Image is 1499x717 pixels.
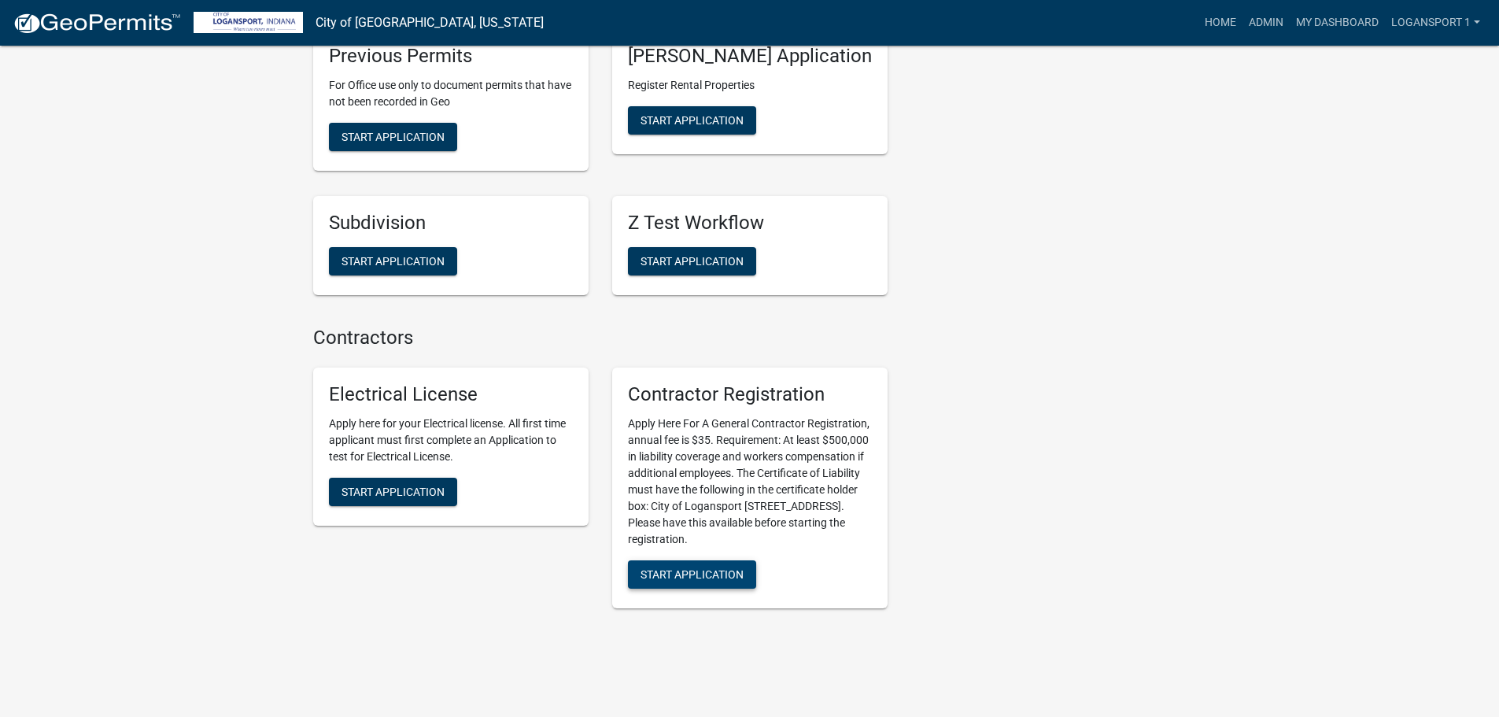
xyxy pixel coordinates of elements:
span: Start Application [342,254,445,267]
a: City of [GEOGRAPHIC_DATA], [US_STATE] [316,9,544,36]
button: Start Application [628,106,756,135]
h5: Previous Permits [329,45,573,68]
h5: Subdivision [329,212,573,235]
span: Start Application [641,254,744,267]
button: Start Application [329,247,457,275]
h5: [PERSON_NAME] Application [628,45,872,68]
a: My Dashboard [1290,8,1385,38]
button: Start Application [628,247,756,275]
a: Admin [1242,8,1290,38]
h4: Contractors [313,327,888,349]
p: Apply here for your Electrical license. All first time applicant must first complete an Applicati... [329,416,573,465]
button: Start Application [329,478,457,506]
span: Start Application [641,113,744,126]
h5: Electrical License [329,383,573,406]
button: Start Application [628,560,756,589]
p: For Office use only to document permits that have not been recorded in Geo [329,77,573,110]
a: Home [1198,8,1242,38]
span: Start Application [342,130,445,142]
h5: Z Test Workflow [628,212,872,235]
button: Start Application [329,123,457,151]
span: Start Application [342,486,445,498]
p: Register Rental Properties [628,77,872,94]
h5: Contractor Registration [628,383,872,406]
a: Logansport 1 [1385,8,1486,38]
img: City of Logansport, Indiana [194,12,303,33]
span: Start Application [641,568,744,581]
p: Apply Here For A General Contractor Registration, annual fee is $35. Requirement: At least $500,0... [628,416,872,548]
